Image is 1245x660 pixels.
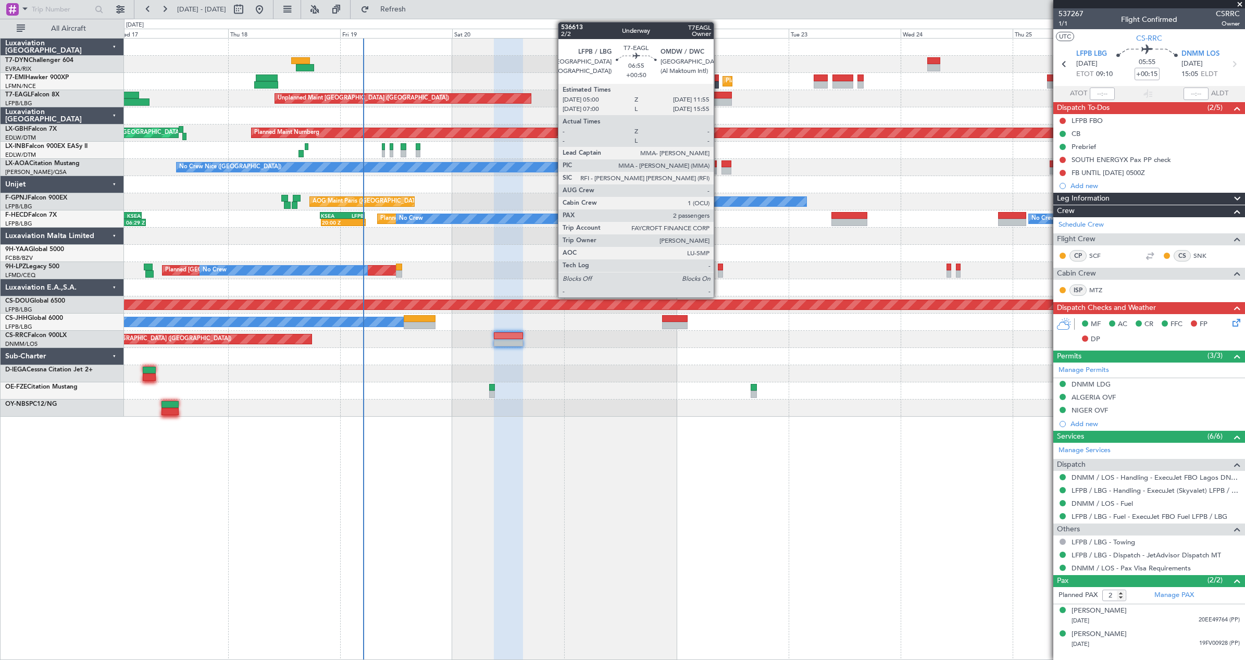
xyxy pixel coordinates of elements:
[726,73,825,89] div: Planned Maint [GEOGRAPHIC_DATA]
[371,6,415,13] span: Refresh
[1136,33,1162,44] span: CS-RRC
[1059,19,1084,28] span: 1/1
[5,298,65,304] a: CS-DOUGlobal 6500
[228,29,340,38] div: Thu 18
[5,264,59,270] a: 9H-LPZLegacy 500
[5,57,29,64] span: T7-DYN
[1091,319,1101,330] span: MF
[1057,302,1156,314] span: Dispatch Checks and Weather
[5,384,78,390] a: OE-FZECitation Mustang
[322,219,343,226] div: 20:00 Z
[67,331,231,347] div: Planned Maint [GEOGRAPHIC_DATA] ([GEOGRAPHIC_DATA])
[5,254,33,262] a: FCBB/BZV
[254,125,319,141] div: Planned Maint Nurnberg
[5,315,63,321] a: CS-JHHGlobal 6000
[5,212,28,218] span: F-HECD
[1013,29,1125,38] div: Thu 25
[11,20,113,37] button: All Aircraft
[1057,431,1084,443] span: Services
[1089,251,1113,260] a: SCF
[1057,524,1080,536] span: Others
[5,99,32,107] a: LFPB/LBG
[5,340,38,348] a: DNMM/LOS
[356,1,418,18] button: Refresh
[179,159,281,175] div: No Crew Nice ([GEOGRAPHIC_DATA])
[901,29,1013,38] div: Wed 24
[380,211,544,227] div: Planned Maint [GEOGRAPHIC_DATA] ([GEOGRAPHIC_DATA])
[1207,575,1223,586] span: (2/2)
[1181,69,1198,80] span: 15:05
[1090,88,1115,100] input: --:--
[5,57,73,64] a: T7-DYNChallenger 604
[321,213,342,219] div: KSEA
[5,264,26,270] span: 9H-LPZ
[1200,319,1207,330] span: FP
[1059,365,1109,376] a: Manage Permits
[313,194,422,209] div: AOG Maint Paris ([GEOGRAPHIC_DATA])
[1072,512,1227,521] a: LFPB / LBG - Fuel - ExecuJet FBO Fuel LFPB / LBG
[1072,142,1096,151] div: Prebrief
[343,219,365,226] div: -
[5,384,27,390] span: OE-FZE
[1207,350,1223,361] span: (3/3)
[340,29,452,38] div: Fri 19
[119,213,141,219] div: KSEA
[165,263,313,278] div: Planned [GEOGRAPHIC_DATA] ([GEOGRAPHIC_DATA])
[1057,102,1110,114] span: Dispatch To-Dos
[1076,49,1107,59] span: LFPB LBG
[1070,181,1240,190] div: Add new
[1072,564,1191,572] a: DNMM / LOS - Pax Visa Requirements
[5,92,31,98] span: T7-EAGL
[5,306,32,314] a: LFPB/LBG
[1139,57,1155,68] span: 05:55
[5,134,36,142] a: EDLW/DTM
[5,151,36,159] a: EDLW/DTM
[5,298,30,304] span: CS-DOU
[1096,69,1113,80] span: 09:10
[1201,69,1217,80] span: ELDT
[116,29,228,38] div: Wed 17
[1072,629,1127,640] div: [PERSON_NAME]
[5,74,69,81] a: T7-EMIHawker 900XP
[5,65,31,73] a: EVRA/RIX
[1171,319,1182,330] span: FFC
[5,168,67,176] a: [PERSON_NAME]/QSA
[1076,59,1098,69] span: [DATE]
[1072,606,1127,616] div: [PERSON_NAME]
[399,211,423,227] div: No Crew
[1207,102,1223,113] span: (2/5)
[1069,284,1087,296] div: ISP
[1072,640,1089,648] span: [DATE]
[5,126,57,132] a: LX-GBHFalcon 7X
[5,160,29,167] span: LX-AOA
[5,195,28,201] span: F-GPNJ
[5,401,29,407] span: OY-NBS
[5,401,57,407] a: OY-NBSPC12/NG
[5,271,35,279] a: LFMD/CEQ
[1072,393,1116,402] div: ALGERIA OVF
[278,91,449,106] div: Unplanned Maint [GEOGRAPHIC_DATA] ([GEOGRAPHIC_DATA])
[1199,616,1240,625] span: 20EE49764 (PP)
[5,246,29,253] span: 9H-YAA
[789,29,901,38] div: Tue 23
[5,367,93,373] a: D-IEGACessna Citation Jet 2+
[1072,116,1103,125] div: LFPB FBO
[5,82,36,90] a: LFMN/NCE
[1076,69,1093,80] span: ETOT
[1072,168,1145,177] div: FB UNTIL [DATE] 0500Z
[1174,250,1191,261] div: CS
[1199,639,1240,648] span: 19FV00928 (PP)
[452,29,564,38] div: Sat 20
[1072,551,1221,559] a: LFPB / LBG - Dispatch - JetAdvisor Dispatch MT
[1057,233,1095,245] span: Flight Crew
[122,219,145,226] div: 06:29 Z
[1211,89,1228,99] span: ALDT
[1072,129,1080,138] div: CB
[1072,499,1133,508] a: DNMM / LOS - Fuel
[1091,334,1100,345] span: DP
[5,323,32,331] a: LFPB/LBG
[1059,220,1104,230] a: Schedule Crew
[1059,445,1111,456] a: Manage Services
[1216,19,1240,28] span: Owner
[5,203,32,210] a: LFPB/LBG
